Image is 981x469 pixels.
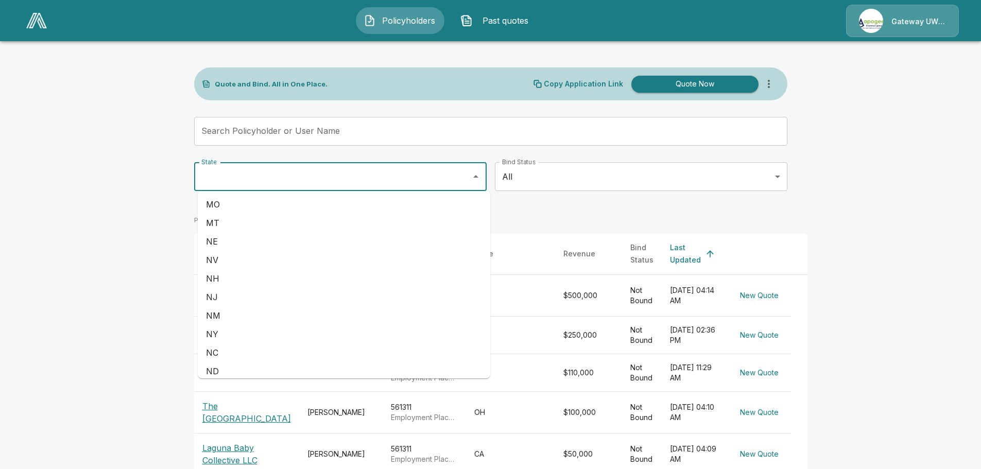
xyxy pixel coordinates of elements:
button: New Quote [736,403,783,422]
li: NJ [198,288,490,306]
li: NV [198,251,490,269]
button: New Quote [736,363,783,383]
td: $250,000 [555,317,622,354]
button: Quote Now [631,76,759,93]
p: Copy Application Link [544,80,623,88]
td: NY [466,275,555,317]
p: Employment Placement Agencies [391,412,458,423]
td: [DATE] 11:29 AM [662,354,728,392]
button: Close [469,169,483,184]
li: NC [198,343,490,362]
label: Bind Status [502,158,536,166]
li: NH [198,269,490,288]
div: [PERSON_NAME] [307,407,374,418]
td: Not Bound [622,317,662,354]
td: FL [466,354,555,392]
p: The [GEOGRAPHIC_DATA] [202,400,291,425]
span: Policyholders [380,14,437,27]
li: NY [198,325,490,343]
div: 561311 [391,444,458,464]
li: MO [198,195,490,214]
label: State [201,158,216,166]
p: Employment Placement Agencies [391,454,458,464]
button: Policyholders IconPolicyholders [356,7,444,34]
p: Laguna Baby Collective LLC [202,442,291,466]
td: OH [466,392,555,433]
td: Not Bound [622,354,662,392]
img: Policyholders Icon [364,14,376,27]
a: Quote Now [627,76,759,93]
li: NE [198,232,490,251]
p: POLICYHOLDERS [194,216,247,225]
td: $100,000 [555,392,622,433]
button: New Quote [736,286,783,305]
button: New Quote [736,445,783,464]
div: Revenue [563,248,595,260]
td: [DATE] 04:14 AM [662,275,728,317]
td: $500,000 [555,275,622,317]
td: $110,000 [555,354,622,392]
td: GA [466,317,555,354]
span: Past quotes [477,14,533,27]
div: [PERSON_NAME] [307,449,374,459]
td: [DATE] 02:36 PM [662,317,728,354]
li: MT [198,214,490,232]
li: NM [198,306,490,325]
button: more [759,74,779,94]
td: Not Bound [622,392,662,433]
th: Bind Status [622,233,662,275]
td: [DATE] 04:10 AM [662,392,728,433]
div: 561311 [391,402,458,423]
li: ND [198,362,490,380]
td: Not Bound [622,275,662,317]
img: Past quotes Icon [460,14,473,27]
button: Past quotes IconPast quotes [453,7,541,34]
img: AA Logo [26,13,47,28]
p: Quote and Bind. All in One Place. [215,81,328,88]
div: Last Updated [670,241,701,266]
div: All [495,162,787,191]
button: New Quote [736,326,783,345]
